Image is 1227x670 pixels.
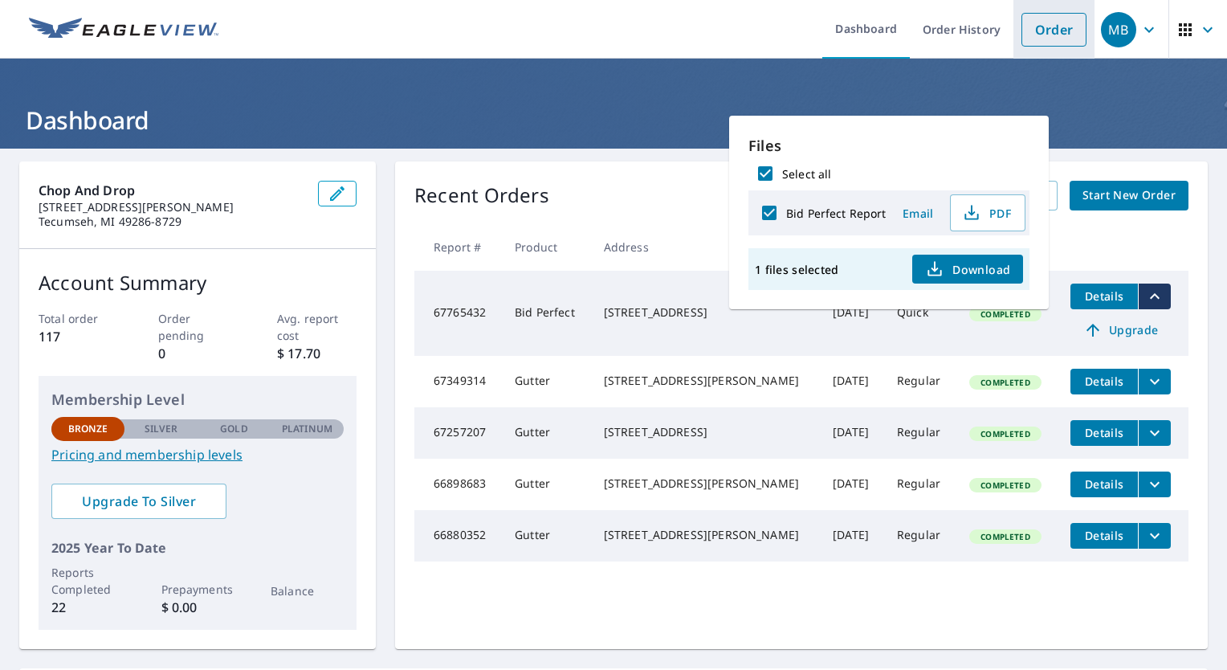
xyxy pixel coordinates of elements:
div: [STREET_ADDRESS] [604,424,808,440]
p: Avg. report cost [277,310,357,344]
span: Completed [971,377,1039,388]
p: Account Summary [39,268,357,297]
td: 67257207 [414,407,502,459]
button: PDF [950,194,1025,231]
p: Tecumseh, MI 49286-8729 [39,214,305,229]
a: Upgrade [1070,317,1171,343]
td: 66898683 [414,459,502,510]
td: Gutter [502,459,591,510]
span: Upgrade To Silver [64,492,214,510]
p: Gold [220,422,247,436]
div: [STREET_ADDRESS][PERSON_NAME] [604,373,808,389]
div: [STREET_ADDRESS] [604,304,808,321]
a: Order [1021,13,1086,47]
td: Quick [884,271,956,356]
p: $ 17.70 [277,344,357,363]
span: Details [1080,288,1128,304]
span: Completed [971,531,1039,542]
p: Order pending [158,310,238,344]
button: Email [892,201,944,226]
button: filesDropdownBtn-66880352 [1138,523,1171,549]
td: Gutter [502,407,591,459]
span: Completed [971,308,1039,320]
td: Regular [884,356,956,407]
p: [STREET_ADDRESS][PERSON_NAME] [39,200,305,214]
a: Start New Order [1070,181,1188,210]
td: 67349314 [414,356,502,407]
p: Recent Orders [414,181,549,210]
button: filesDropdownBtn-66898683 [1138,472,1171,497]
p: Total order [39,310,118,327]
span: Details [1080,425,1128,440]
p: 22 [51,598,124,617]
div: [STREET_ADDRESS][PERSON_NAME] [604,476,808,492]
td: 66880352 [414,510,502,562]
p: Platinum [282,422,332,436]
button: filesDropdownBtn-67765432 [1138,284,1171,309]
p: Reports Completed [51,564,124,598]
span: Completed [971,428,1039,439]
p: Chop and Drop [39,181,305,200]
span: Download [925,259,1010,279]
td: [DATE] [820,271,884,356]
div: MB [1101,12,1136,47]
th: Address [591,223,821,271]
p: 117 [39,327,118,346]
td: Regular [884,407,956,459]
p: $ 0.00 [161,598,234,617]
span: Upgrade [1080,321,1161,340]
td: Gutter [502,356,591,407]
button: detailsBtn-67349314 [1070,369,1138,394]
div: [STREET_ADDRESS][PERSON_NAME] [604,527,808,543]
td: Regular [884,510,956,562]
button: detailsBtn-67257207 [1070,420,1138,446]
img: EV Logo [29,18,218,42]
span: Details [1080,528,1128,543]
p: Membership Level [51,389,344,411]
td: 67765432 [414,271,502,356]
span: Email [899,206,937,221]
span: Details [1080,374,1128,389]
td: [DATE] [820,356,884,407]
p: Files [748,135,1029,157]
th: Report # [414,223,502,271]
th: Product [502,223,591,271]
h1: Dashboard [19,104,1208,137]
button: Download [912,255,1023,284]
p: Balance [271,582,344,599]
span: Completed [971,480,1039,491]
span: Start New Order [1082,186,1176,206]
td: [DATE] [820,510,884,562]
button: detailsBtn-66880352 [1070,523,1138,549]
button: detailsBtn-67765432 [1070,284,1138,309]
span: PDF [960,203,1012,223]
span: Details [1080,476,1128,492]
td: [DATE] [820,407,884,459]
td: [DATE] [820,459,884,510]
a: Pricing and membership levels [51,445,344,464]
td: Gutter [502,510,591,562]
p: Silver [145,422,178,436]
button: detailsBtn-66898683 [1070,472,1138,497]
a: Upgrade To Silver [51,484,226,519]
button: filesDropdownBtn-67257207 [1138,420,1171,446]
label: Select all [782,166,831,182]
td: Regular [884,459,956,510]
p: 2025 Year To Date [51,538,344,558]
p: 1 files selected [755,262,838,277]
button: filesDropdownBtn-67349314 [1138,369,1171,394]
p: Bronze [68,422,108,436]
p: Prepayments [161,581,234,598]
td: Bid Perfect [502,271,591,356]
label: Bid Perfect Report [786,206,886,221]
p: 0 [158,344,238,363]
